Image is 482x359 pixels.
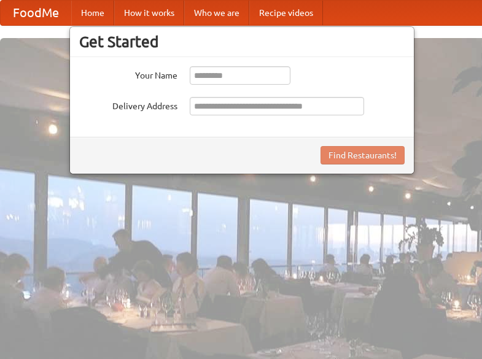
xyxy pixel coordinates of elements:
[71,1,114,25] a: Home
[1,1,71,25] a: FoodMe
[321,146,405,164] button: Find Restaurants!
[79,66,177,82] label: Your Name
[184,1,249,25] a: Who we are
[79,97,177,112] label: Delivery Address
[114,1,184,25] a: How it works
[249,1,323,25] a: Recipe videos
[79,33,405,51] h3: Get Started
